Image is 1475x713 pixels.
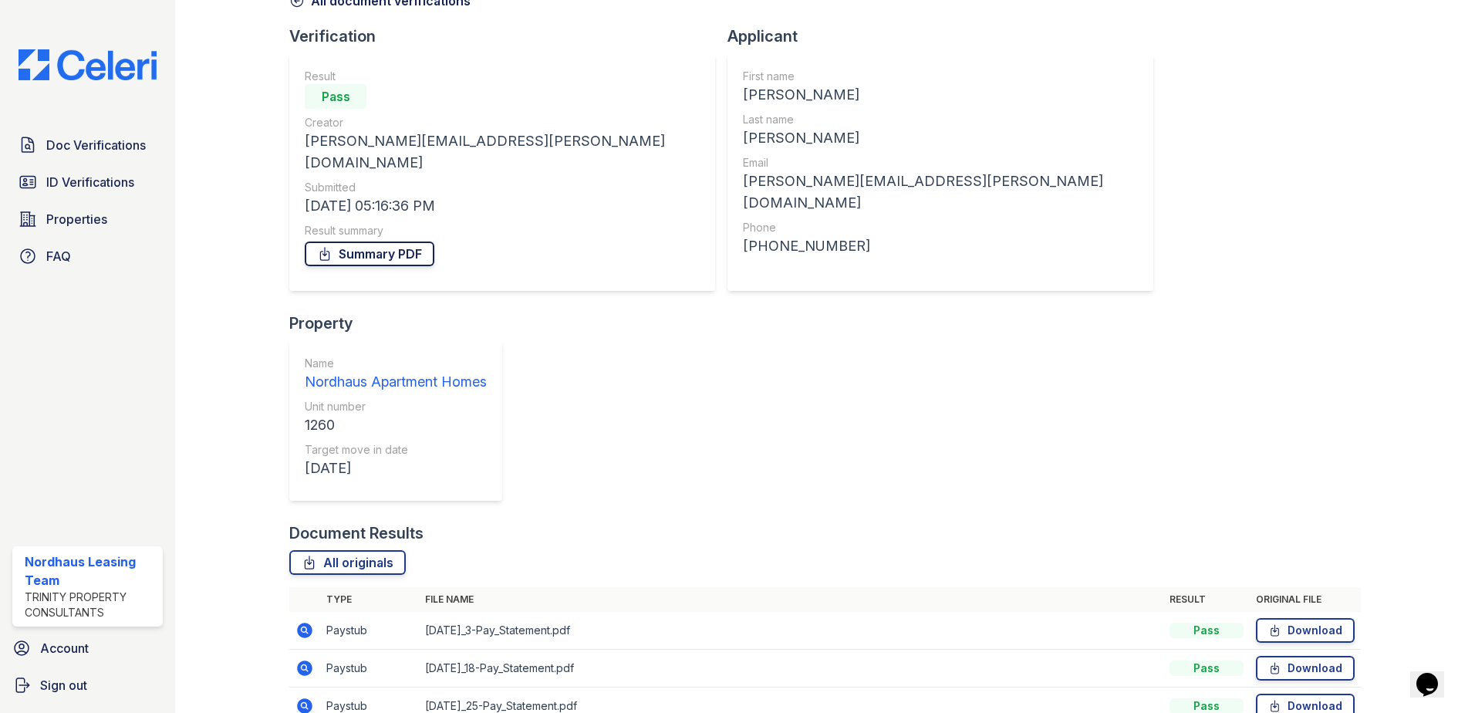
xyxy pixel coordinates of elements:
div: Applicant [727,25,1166,47]
iframe: chat widget [1410,651,1460,698]
div: Trinity Property Consultants [25,590,157,620]
div: Document Results [289,522,424,544]
div: [DATE] [305,458,487,479]
th: File name [419,587,1163,612]
a: ID Verifications [12,167,163,198]
div: [PERSON_NAME][EMAIL_ADDRESS][PERSON_NAME][DOMAIN_NAME] [305,130,700,174]
th: Result [1163,587,1250,612]
span: Sign out [40,676,87,694]
span: Properties [46,210,107,228]
div: [DATE] 05:16:36 PM [305,195,700,217]
div: Creator [305,115,700,130]
div: Result [305,69,700,84]
span: FAQ [46,247,71,265]
div: Unit number [305,399,487,414]
div: Result summary [305,223,700,238]
a: Name Nordhaus Apartment Homes [305,356,487,393]
div: [PERSON_NAME][EMAIL_ADDRESS][PERSON_NAME][DOMAIN_NAME] [743,171,1138,214]
td: [DATE]_18-Pay_Statement.pdf [419,650,1163,688]
div: Verification [289,25,727,47]
div: [PERSON_NAME] [743,84,1138,106]
a: Properties [12,204,163,235]
div: Submitted [305,180,700,195]
td: [DATE]_3-Pay_Statement.pdf [419,612,1163,650]
a: Sign out [6,670,169,701]
div: Property [289,313,515,334]
span: Account [40,639,89,657]
div: Name [305,356,487,371]
a: FAQ [12,241,163,272]
span: Doc Verifications [46,136,146,154]
img: CE_Logo_Blue-a8612792a0a2168367f1c8372b55b34899dd931a85d93a1a3d3e32e68fde9ad4.png [6,49,169,80]
div: 1260 [305,414,487,436]
div: [PHONE_NUMBER] [743,235,1138,257]
div: Nordhaus Apartment Homes [305,371,487,393]
a: Summary PDF [305,242,434,266]
span: ID Verifications [46,173,134,191]
div: Phone [743,220,1138,235]
td: Paystub [320,612,419,650]
div: Target move in date [305,442,487,458]
div: Last name [743,112,1138,127]
div: Pass [1170,623,1244,638]
a: Download [1256,656,1355,681]
div: First name [743,69,1138,84]
td: Paystub [320,650,419,688]
th: Original file [1250,587,1361,612]
div: [PERSON_NAME] [743,127,1138,149]
a: All originals [289,550,406,575]
div: Pass [305,84,366,109]
div: Pass [1170,661,1244,676]
a: Doc Verifications [12,130,163,161]
a: Download [1256,618,1355,643]
a: Account [6,633,169,664]
div: Nordhaus Leasing Team [25,552,157,590]
div: Email [743,155,1138,171]
th: Type [320,587,419,612]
